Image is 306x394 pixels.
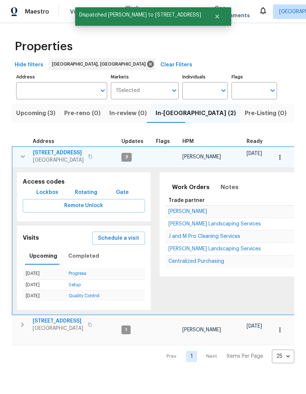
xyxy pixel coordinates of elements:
h5: Access codes [23,178,145,186]
span: 1 Selected [116,88,140,94]
td: [DATE] [23,268,66,279]
span: Visits [70,8,85,15]
a: Centralized Purchasing [168,259,224,264]
span: Dispatched [PERSON_NAME] to [STREET_ADDRESS] [75,7,205,23]
span: Upcoming [29,251,57,261]
a: Progress [69,271,86,276]
p: Items Per Page [226,353,263,360]
span: Pre-reno (0) [64,108,101,118]
span: Completed [68,251,99,261]
button: Hide filters [12,58,46,72]
a: Quality Control [69,294,99,298]
label: Address [16,75,107,79]
span: [PERSON_NAME] Landscaping Services [168,246,261,251]
span: Ready [247,139,263,144]
span: Pre-Listing (0) [245,108,287,118]
span: In-[GEOGRAPHIC_DATA] (2) [156,108,236,118]
span: Rotating [75,188,97,197]
span: [PERSON_NAME] [182,327,221,332]
button: Open [218,85,229,96]
span: Remote Unlock [29,201,139,210]
a: J and M Pro Cleaning Services [168,234,240,239]
a: Setup [69,283,81,287]
span: [STREET_ADDRESS] [33,149,84,157]
a: Goto page 1 [186,351,197,362]
span: [PERSON_NAME] Landscaping Services [168,221,261,227]
label: Flags [232,75,277,79]
span: Clear Filters [160,60,192,70]
span: [DATE] [247,324,262,329]
span: [GEOGRAPHIC_DATA], [GEOGRAPHIC_DATA] [52,60,149,68]
span: [STREET_ADDRESS] [33,317,83,325]
span: Lockbox [36,188,58,197]
button: Open [267,85,278,96]
nav: Pagination Navigation [160,350,294,363]
button: Open [98,85,108,96]
button: Lockbox [33,186,61,199]
label: Individuals [182,75,228,79]
span: Schedule a visit [98,234,139,243]
span: In-review (0) [109,108,147,118]
span: Properties [15,43,73,50]
button: Remote Unlock [23,199,145,213]
span: Address [33,139,54,144]
div: [GEOGRAPHIC_DATA], [GEOGRAPHIC_DATA] [48,58,155,70]
td: [DATE] [23,290,66,301]
button: Rotating [72,186,100,199]
button: Schedule a visit [92,232,145,245]
span: Notes [221,182,238,192]
td: [DATE] [23,279,66,290]
span: Centralized Purchasing [168,259,224,264]
span: [GEOGRAPHIC_DATA] [33,157,84,164]
span: Maestro [25,8,49,15]
button: Close [205,9,229,24]
button: Open [169,85,179,96]
a: [PERSON_NAME] Landscaping Services [168,247,261,251]
label: Markets [111,75,179,79]
span: Hide filters [15,60,43,70]
span: 1 [122,327,130,333]
span: Upcoming (3) [16,108,55,118]
span: Geo Assignments [215,4,250,19]
span: [DATE] [247,151,262,156]
span: Work Orders [125,4,144,19]
div: 25 [272,347,294,366]
a: [PERSON_NAME] Landscaping Services [168,222,261,226]
span: [PERSON_NAME] [182,154,221,159]
h5: Visits [23,234,39,242]
div: Earliest renovation start date (first business day after COE or Checkout) [247,139,269,144]
span: [GEOGRAPHIC_DATA] [33,325,83,332]
button: Clear Filters [157,58,195,72]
